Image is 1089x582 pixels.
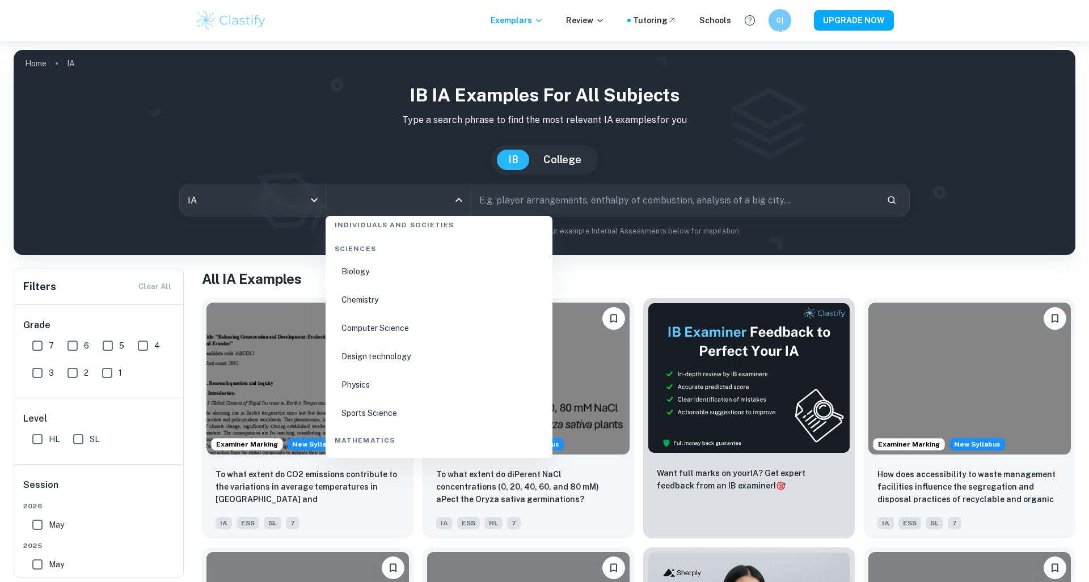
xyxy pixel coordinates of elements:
[633,14,677,27] a: Tutoring
[882,190,901,210] button: Search
[216,517,232,529] span: IA
[23,478,175,501] h6: Session
[330,426,548,450] div: Mathematics
[264,517,281,529] span: SL
[949,438,1005,451] span: New Syllabus
[740,11,759,30] button: Help and Feedback
[774,14,787,27] h6: 이시
[648,303,850,453] img: Thumbnail
[451,192,467,208] button: Close
[90,433,99,445] span: SL
[154,339,160,352] span: 4
[286,517,299,529] span: 7
[49,339,54,352] span: 7
[330,372,548,398] li: Physics
[206,303,409,454] img: ESS IA example thumbnail: To what extent do CO2 emissions contribu
[202,298,413,538] a: Examiner MarkingStarting from the May 2026 session, the ESS IA requirements have changed. We crea...
[119,339,124,352] span: 5
[868,303,1071,454] img: ESS IA example thumbnail: How does accessibility to waste manageme
[330,287,548,313] li: Chemistry
[643,298,855,538] a: ThumbnailWant full marks on yourIA? Get expert feedback from an IB examiner!
[864,298,1075,538] a: Examiner MarkingStarting from the May 2026 session, the ESS IA requirements have changed. We crea...
[49,433,60,445] span: HL
[212,439,282,449] span: Examiner Marking
[602,556,625,579] button: Bookmark
[330,315,548,341] li: Computer Science
[873,439,944,449] span: Examiner Marking
[769,9,791,32] button: 이시
[330,211,548,235] div: Individuals and Societies
[202,269,1075,289] h1: All IA Examples
[657,467,841,492] p: Want full marks on your IA ? Get expert feedback from an IB examiner!
[84,367,88,379] span: 2
[180,184,325,216] div: IA
[49,367,54,379] span: 3
[330,235,548,258] div: Sciences
[119,367,122,379] span: 1
[532,150,593,170] button: College
[699,14,731,27] a: Schools
[23,226,1066,237] p: Not sure what to search for? You can always look through our example Internal Assessments below f...
[330,400,548,426] li: Sports Science
[436,468,621,505] p: To what extent do diPerent NaCl concentrations (0, 20, 40, 60, and 80 mM) aPect the Oryza sativa ...
[436,517,453,529] span: IA
[84,339,89,352] span: 6
[491,14,543,27] p: Exemplars
[288,438,343,451] span: New Syllabus
[814,10,894,31] button: UPGRADE NOW
[602,307,625,330] button: Bookmark
[14,50,1075,255] img: profile cover
[877,517,894,529] span: IA
[877,468,1062,507] p: How does accessibility to waste management facilities influence the segregation and disposal prac...
[948,517,961,529] span: 7
[497,150,530,170] button: IB
[216,468,400,507] p: To what extent do CO2 emissions contribute to the variations in average temperatures in Indonesia...
[1044,307,1066,330] button: Bookmark
[330,343,548,369] li: Design technology
[484,517,503,529] span: HL
[23,82,1066,109] h1: IB IA examples for all subjects
[195,9,267,32] img: Clastify logo
[25,56,47,71] a: Home
[288,438,343,451] div: Starting from the May 2026 session, the ESS IA requirements have changed. We created this exempla...
[949,438,1005,451] div: Starting from the May 2026 session, the ESS IA requirements have changed. We created this exempla...
[23,541,175,551] span: 2025
[49,558,64,571] span: May
[330,450,548,476] li: Maths
[1044,556,1066,579] button: Bookmark
[49,519,64,531] span: May
[23,501,175,511] span: 2026
[23,113,1066,127] p: Type a search phrase to find the most relevant IA examples for you
[330,258,548,284] li: Biology
[776,481,786,490] span: 🎯
[23,318,175,332] h6: Grade
[382,556,404,579] button: Bookmark
[23,279,56,295] h6: Filters
[898,517,921,529] span: ESS
[926,517,943,529] span: SL
[507,517,521,529] span: 7
[67,57,75,70] p: IA
[566,14,605,27] p: Review
[23,412,175,426] h6: Level
[457,517,480,529] span: ESS
[237,517,259,529] span: ESS
[471,184,877,216] input: E.g. player arrangements, enthalpy of combustion, analysis of a big city...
